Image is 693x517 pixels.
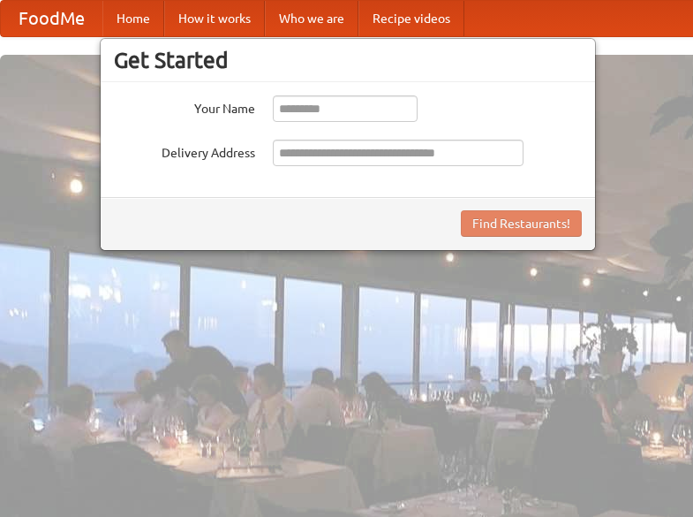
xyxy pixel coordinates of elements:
[164,1,265,36] a: How it works
[358,1,464,36] a: Recipe videos
[114,47,582,73] h3: Get Started
[265,1,358,36] a: Who we are
[114,95,255,118] label: Your Name
[461,210,582,237] button: Find Restaurants!
[1,1,102,36] a: FoodMe
[114,140,255,162] label: Delivery Address
[102,1,164,36] a: Home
